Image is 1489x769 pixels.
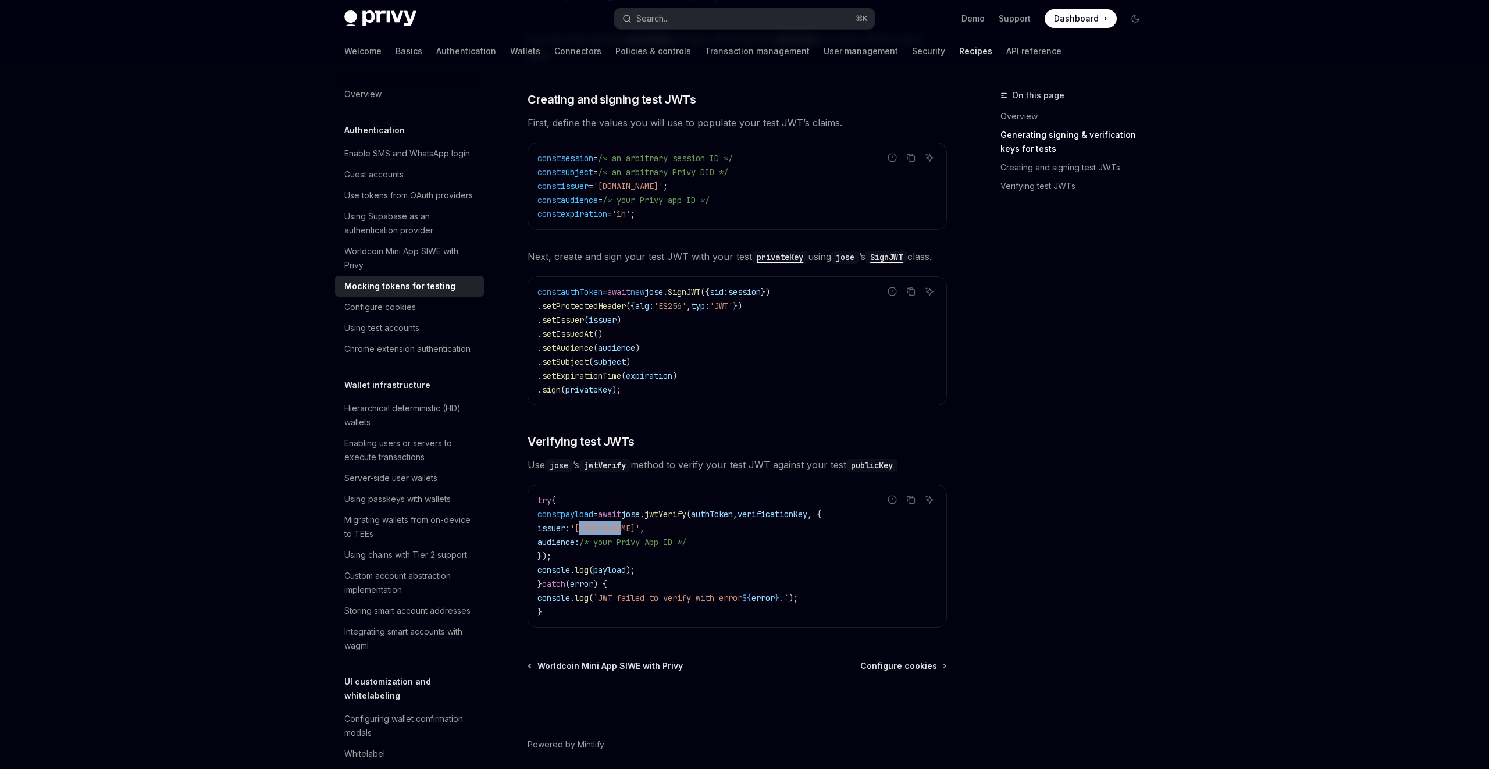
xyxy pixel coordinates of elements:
h5: Authentication [344,123,405,137]
span: jose [644,287,663,297]
span: authToken [691,509,733,519]
a: SignJWT [865,251,907,262]
span: jose [621,509,640,519]
span: try [537,495,551,505]
span: ( [589,565,593,575]
span: expiration [561,209,607,219]
div: Enabling users or servers to execute transactions [344,436,477,464]
a: publicKey [846,459,897,471]
span: ); [626,565,635,575]
div: Overview [344,87,382,101]
a: Guest accounts [335,164,484,185]
div: Chrome extension authentication [344,342,471,356]
a: jwtVerify [579,459,630,471]
span: const [537,167,561,177]
span: console [537,565,570,575]
span: 'ES256' [654,301,686,311]
span: = [603,287,607,297]
a: Server-side user wallets [335,468,484,489]
a: Basics [396,37,422,65]
button: Ask AI [922,284,937,299]
button: Ask AI [922,150,937,165]
a: Use tokens from OAuth providers [335,185,484,206]
a: Using Supabase as an authentication provider [335,206,484,241]
a: Hierarchical deterministic (HD) wallets [335,398,484,433]
span: jwtVerify [644,509,686,519]
span: }) [761,287,770,297]
a: Security [912,37,945,65]
button: Copy the contents from the code block [903,492,918,507]
span: First, define the values you will use to populate your test JWT’s claims. [528,115,947,131]
span: payload [561,509,593,519]
a: Support [999,13,1031,24]
a: Powered by Mintlify [528,739,604,750]
span: '[DOMAIN_NAME]' [593,181,663,191]
span: ⌘ K [856,14,868,23]
span: setIssuer [542,315,584,325]
span: On this page [1012,88,1064,102]
div: Enable SMS and WhatsApp login [344,147,470,161]
a: Configure cookies [335,297,484,318]
span: payload [593,565,626,575]
a: Enabling users or servers to execute transactions [335,433,484,468]
span: { [551,495,556,505]
span: ( [686,509,691,519]
span: . [537,329,542,339]
span: } [775,593,779,603]
span: issuer: [537,523,570,533]
span: setIssuedAt [542,329,593,339]
a: Chrome extension authentication [335,339,484,359]
span: , [686,301,691,311]
span: ) [672,371,677,381]
span: , [640,523,644,533]
code: jose [831,251,859,264]
a: Configuring wallet confirmation modals [335,709,484,743]
div: Guest accounts [344,168,404,181]
a: Using passkeys with wallets [335,489,484,510]
span: /* your Privy App ID */ [579,537,686,547]
a: Verifying test JWTs [1000,177,1154,195]
span: ( [584,315,589,325]
span: typ: [691,301,710,311]
span: log [575,593,589,603]
span: = [593,167,598,177]
code: SignJWT [865,251,907,264]
span: , [733,509,738,519]
div: Worldcoin Mini App SIWE with Privy [344,244,477,272]
span: setSubject [542,357,589,367]
button: Report incorrect code [885,492,900,507]
div: Using Supabase as an authentication provider [344,209,477,237]
button: Copy the contents from the code block [903,284,918,299]
span: = [589,181,593,191]
div: Migrating wallets from on-device to TEEs [344,513,477,541]
a: Dashboard [1045,9,1117,28]
span: '1h' [612,209,630,219]
span: . [537,301,542,311]
span: . [537,357,542,367]
span: audience: [537,537,579,547]
span: log [575,565,589,575]
span: authToken [561,287,603,297]
a: User management [824,37,898,65]
span: ( [621,371,626,381]
span: sid: [710,287,728,297]
span: const [537,287,561,297]
span: ) [626,357,630,367]
h5: UI customization and whitelabeling [344,675,484,703]
a: Demo [961,13,985,24]
button: Report incorrect code [885,150,900,165]
code: publicKey [846,459,897,472]
a: Integrating smart accounts with wagmi [335,621,484,656]
button: Toggle dark mode [1126,9,1145,28]
code: privateKey [752,251,808,264]
div: Use tokens from OAuth providers [344,188,473,202]
button: Copy the contents from the code block [903,150,918,165]
span: await [598,509,621,519]
span: = [593,509,598,519]
span: ); [612,384,621,395]
span: Dashboard [1054,13,1099,24]
div: Server-side user wallets [344,471,437,485]
a: Whitelabel [335,743,484,764]
span: . [640,509,644,519]
span: session [561,153,593,163]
